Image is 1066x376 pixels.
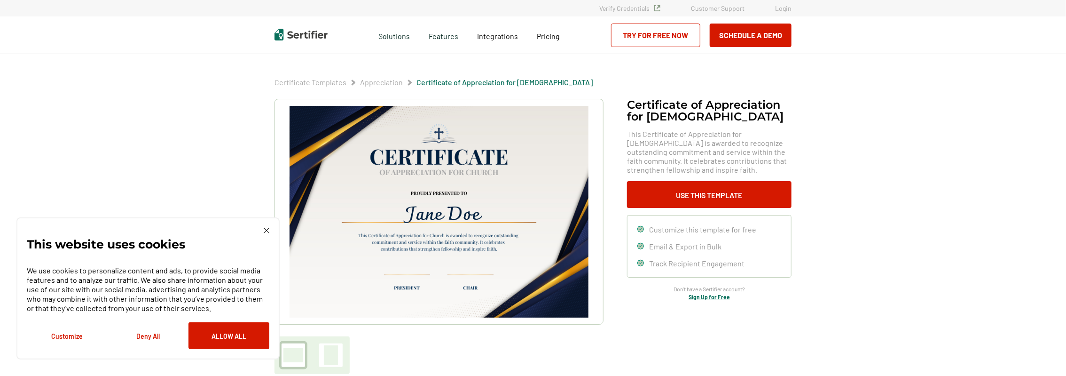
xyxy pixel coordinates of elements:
[416,78,593,87] span: Certificate of Appreciation for [DEMOGRAPHIC_DATA]​
[27,240,185,249] p: This website uses cookies
[611,24,700,47] a: Try for Free Now
[691,4,745,12] a: Customer Support
[627,129,792,174] span: This Certificate of Appreciation for [DEMOGRAPHIC_DATA] is awarded to recognize outstanding commi...
[290,106,588,318] img: Certificate of Appreciation for Church​
[674,285,745,294] span: Don’t have a Sertifier account?
[416,78,593,87] a: Certificate of Appreciation for [DEMOGRAPHIC_DATA]​
[649,225,756,234] span: Customize this template for free
[188,322,269,349] button: Allow All
[108,322,188,349] button: Deny All
[379,29,410,41] span: Solutions
[274,78,593,87] div: Breadcrumb
[775,4,792,12] a: Login
[478,32,518,40] span: Integrations
[599,4,660,12] a: Verify Credentials
[627,181,792,208] button: Use This Template
[360,78,403,87] span: Appreciation
[1019,331,1066,376] iframe: Chat Widget
[264,228,269,233] img: Cookie Popup Close
[27,322,108,349] button: Customize
[537,29,560,41] a: Pricing
[478,29,518,41] a: Integrations
[274,78,346,87] span: Certificate Templates
[649,259,745,268] span: Track Recipient Engagement
[274,78,346,87] a: Certificate Templates
[537,32,560,40] span: Pricing
[627,99,792,122] h1: Certificate of Appreciation for [DEMOGRAPHIC_DATA]​
[689,294,730,300] a: Sign Up for Free
[360,78,403,87] a: Appreciation
[654,5,660,11] img: Verified
[429,29,459,41] span: Features
[710,24,792,47] button: Schedule a Demo
[27,266,269,313] p: We use cookies to personalize content and ads, to provide social media features and to analyze ou...
[274,29,328,40] img: Sertifier | Digital Credentialing Platform
[649,242,721,251] span: Email & Export in Bulk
